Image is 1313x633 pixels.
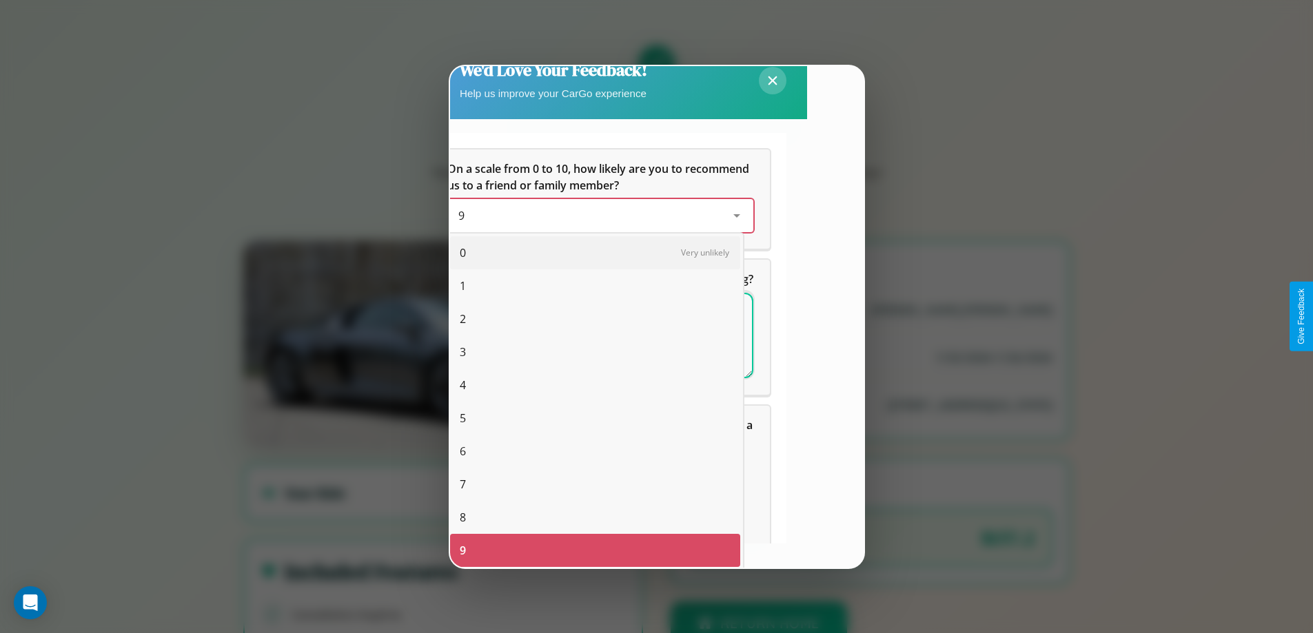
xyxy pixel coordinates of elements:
div: 2 [450,302,740,335]
div: 3 [450,335,740,369]
div: 8 [450,501,740,534]
div: 7 [450,468,740,501]
div: On a scale from 0 to 10, how likely are you to recommend us to a friend or family member? [431,149,770,249]
span: 5 [460,410,466,426]
span: What can we do to make your experience more satisfying? [447,271,753,287]
span: 2 [460,311,466,327]
span: Which of the following features do you value the most in a vehicle? [447,417,755,449]
div: 0 [450,236,740,269]
div: 6 [450,435,740,468]
span: 9 [460,542,466,559]
p: Help us improve your CarGo experience [460,84,647,103]
div: Open Intercom Messenger [14,586,47,619]
div: Give Feedback [1296,289,1306,344]
span: 1 [460,278,466,294]
div: 4 [450,369,740,402]
div: On a scale from 0 to 10, how likely are you to recommend us to a friend or family member? [447,199,753,232]
div: 10 [450,567,740,600]
span: Very unlikely [681,247,729,258]
span: 3 [460,344,466,360]
div: 1 [450,269,740,302]
span: 7 [460,476,466,492]
span: On a scale from 0 to 10, how likely are you to recommend us to a friend or family member? [447,161,752,193]
span: 0 [460,245,466,261]
h2: We'd Love Your Feedback! [460,59,647,81]
div: 9 [450,534,740,567]
span: 4 [460,377,466,393]
span: 6 [460,443,466,459]
div: 5 [450,402,740,435]
h5: On a scale from 0 to 10, how likely are you to recommend us to a friend or family member? [447,160,753,194]
span: 8 [460,509,466,526]
span: 9 [458,208,465,223]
